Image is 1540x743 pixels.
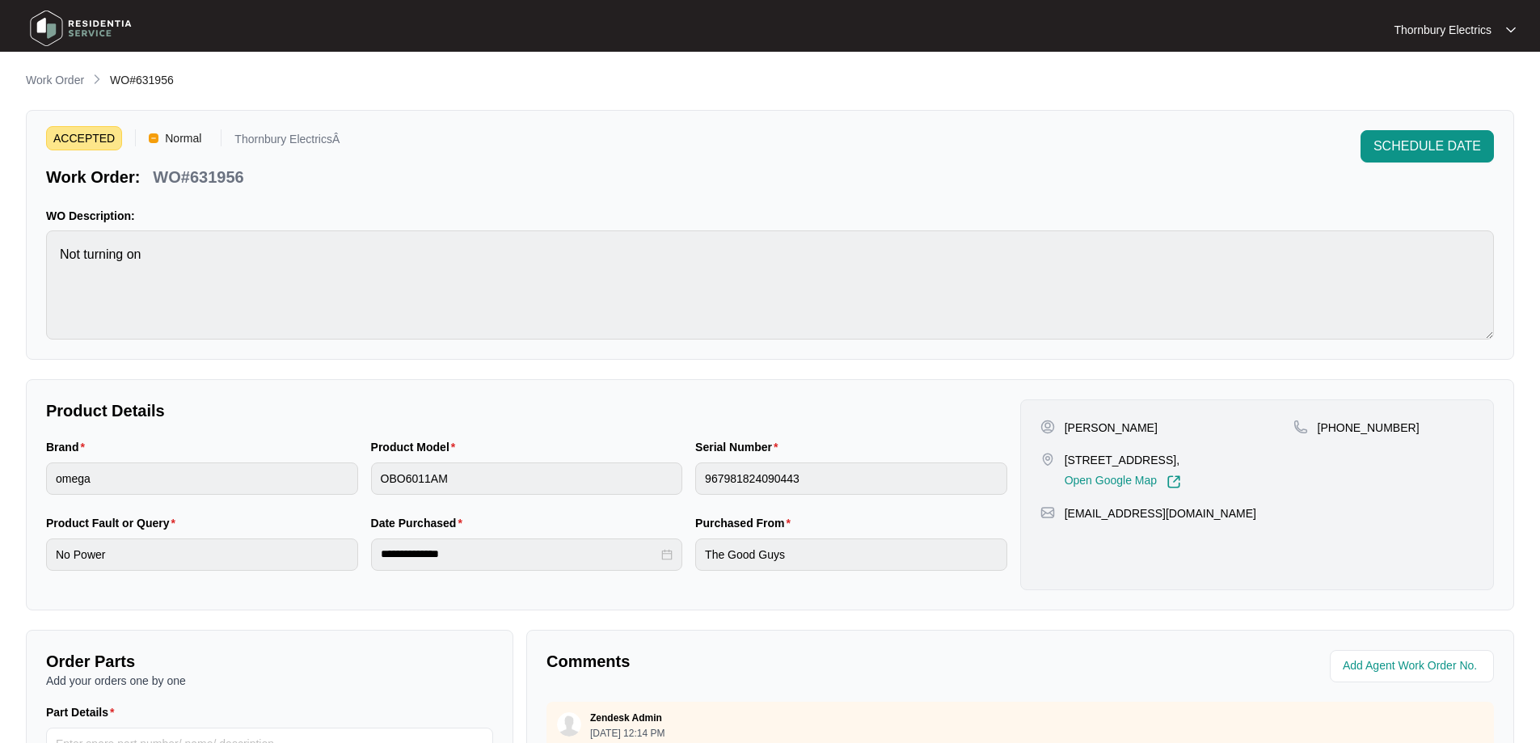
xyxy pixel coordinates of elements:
img: user.svg [557,712,581,737]
img: map-pin [1040,505,1055,520]
p: Work Order [26,72,84,88]
p: [PHONE_NUMBER] [1318,420,1420,436]
p: Comments [546,650,1009,673]
input: Purchased From [695,538,1007,571]
span: SCHEDULE DATE [1373,137,1481,156]
p: [EMAIL_ADDRESS][DOMAIN_NAME] [1065,505,1256,521]
img: chevron-right [91,73,103,86]
p: Work Order: [46,166,140,188]
p: Add your orders one by one [46,673,493,689]
label: Product Fault or Query [46,515,182,531]
span: Normal [158,126,208,150]
img: map-pin [1293,420,1308,434]
span: ACCEPTED [46,126,122,150]
p: Product Details [46,399,1007,422]
label: Date Purchased [371,515,469,531]
p: WO Description: [46,208,1494,224]
input: Date Purchased [381,546,659,563]
p: Zendesk Admin [590,711,662,724]
label: Serial Number [695,439,784,455]
img: residentia service logo [24,4,137,53]
span: WO#631956 [110,74,174,87]
label: Purchased From [695,515,797,531]
img: dropdown arrow [1506,26,1516,34]
img: user-pin [1040,420,1055,434]
label: Part Details [46,704,121,720]
img: Vercel Logo [149,133,158,143]
p: [DATE] 12:14 PM [590,728,665,738]
p: Thornbury Electrics [1394,22,1491,38]
button: SCHEDULE DATE [1361,130,1494,163]
input: Product Fault or Query [46,538,358,571]
p: Thornbury ElectricsÂ [234,133,340,150]
p: [STREET_ADDRESS], [1065,452,1181,468]
input: Serial Number [695,462,1007,495]
label: Product Model [371,439,462,455]
a: Work Order [23,72,87,90]
p: Order Parts [46,650,493,673]
img: Link-External [1167,475,1181,489]
label: Brand [46,439,91,455]
p: WO#631956 [153,166,243,188]
input: Brand [46,462,358,495]
textarea: Not turning on [46,230,1494,340]
p: [PERSON_NAME] [1065,420,1158,436]
input: Product Model [371,462,683,495]
img: map-pin [1040,452,1055,466]
input: Add Agent Work Order No. [1343,656,1484,676]
a: Open Google Map [1065,475,1181,489]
